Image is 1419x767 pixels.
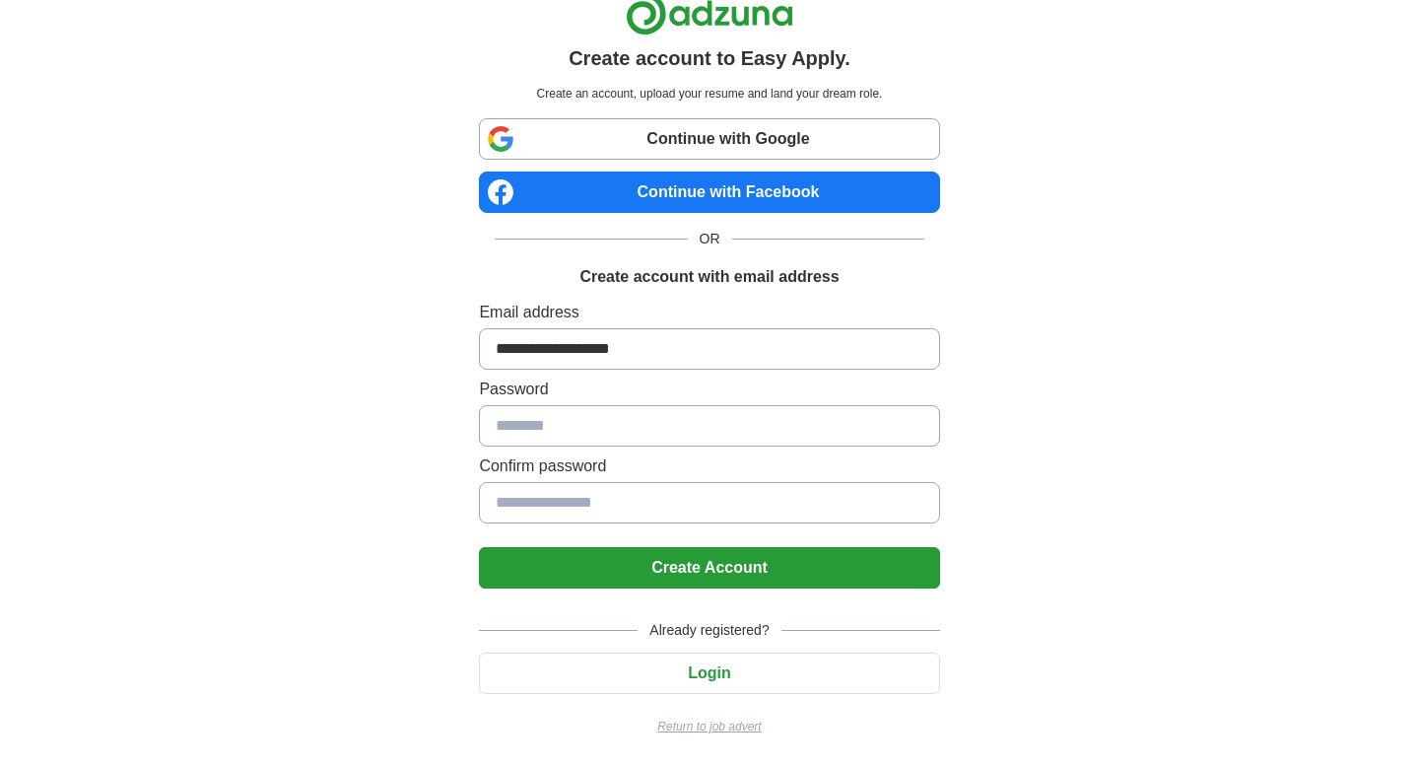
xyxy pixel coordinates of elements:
h1: Create account with email address [579,265,839,289]
a: Return to job advert [479,718,939,735]
label: Email address [479,301,939,324]
a: Login [479,664,939,681]
a: Continue with Facebook [479,172,939,213]
p: Create an account, upload your resume and land your dream role. [483,85,935,103]
a: Continue with Google [479,118,939,160]
label: Password [479,378,939,401]
span: Already registered? [638,620,780,641]
button: Create Account [479,547,939,589]
h1: Create account to Easy Apply. [569,43,850,73]
button: Login [479,653,939,694]
span: OR [688,229,732,249]
label: Confirm password [479,454,939,478]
